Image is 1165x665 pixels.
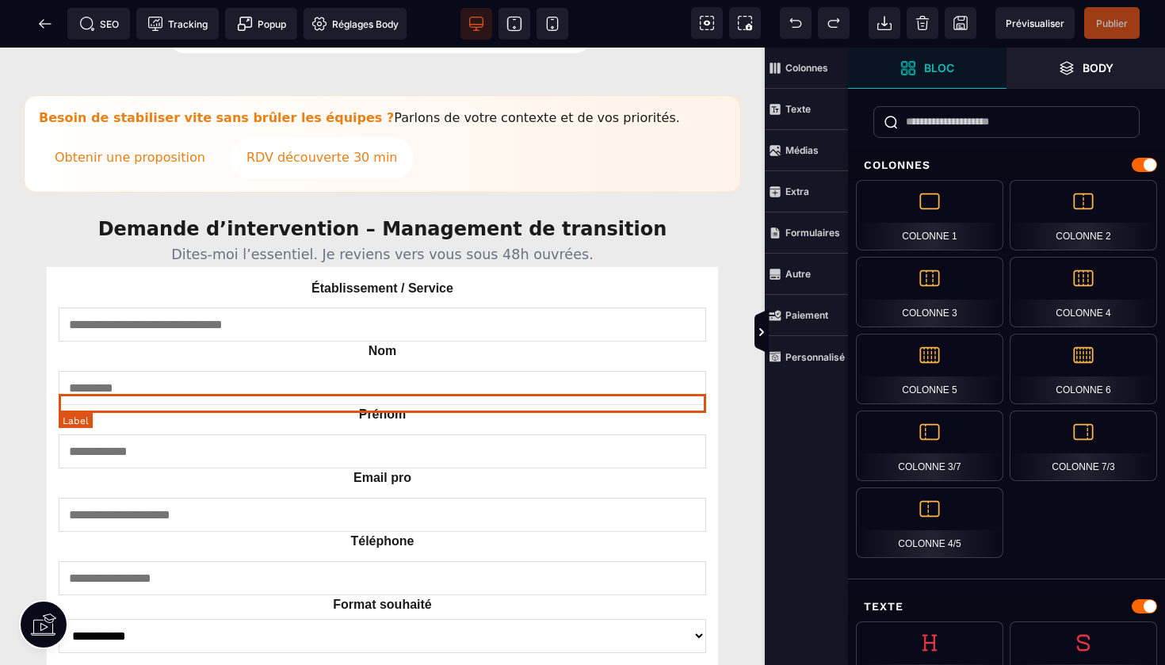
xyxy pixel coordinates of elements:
[765,48,848,89] span: Colonnes
[765,130,848,171] span: Médias
[856,487,1003,558] div: Colonne 4/5
[231,90,414,132] a: RDV découverte 30 min
[1006,17,1064,29] span: Prévisualiser
[59,294,706,314] label: Nom
[79,16,119,32] span: SEO
[765,171,848,212] span: Extra
[924,62,954,74] strong: Bloc
[498,8,530,40] span: Voir tablette
[765,89,848,130] span: Texte
[39,61,680,81] div: Parlons de votre contexte et de vos priorités.
[460,8,492,40] span: Voir bureau
[856,180,1003,250] div: Colonne 1
[1010,334,1157,404] div: Colonne 6
[765,295,848,336] span: Paiement
[780,7,812,39] span: Défaire
[59,615,706,635] label: Niveau d’urgence
[765,254,848,295] span: Autre
[818,7,850,39] span: Rétablir
[945,7,976,39] span: Enregistrer
[147,16,208,32] span: Tracking
[304,8,407,40] span: Favicon
[39,90,221,132] a: Obtenir une proposition
[785,351,845,363] strong: Personnalisé
[59,231,706,251] label: Établissement / Service
[691,7,723,39] span: Voir les composants
[856,334,1003,404] div: Colonne 5
[907,7,938,39] span: Nettoyage
[1084,7,1140,39] span: Enregistrer le contenu
[848,151,1165,180] div: Colonnes
[848,309,864,357] span: Afficher les vues
[995,7,1075,39] span: Aperçu
[1083,62,1113,74] strong: Body
[765,212,848,254] span: Formulaires
[1010,180,1157,250] div: Colonne 2
[67,8,130,40] span: Métadata SEO
[311,16,399,32] span: Réglages Body
[59,484,706,504] label: Téléphone
[136,8,219,40] span: Code de suivi
[785,62,828,74] strong: Colonnes
[848,592,1165,621] div: Texte
[59,357,706,377] label: Prénom
[848,48,1006,89] span: Ouvrir les blocs
[1010,257,1157,327] div: Colonne 4
[59,421,706,441] label: Email pro
[537,8,568,40] span: Voir mobile
[1006,48,1165,89] span: Ouvrir les calques
[785,185,809,197] strong: Extra
[39,63,394,78] strong: Besoin de stabiliser vite sans brûler les équipes ?
[1010,411,1157,481] div: Colonne 7/3
[785,268,811,280] strong: Autre
[869,7,900,39] span: Importer
[785,144,819,156] strong: Médias
[46,197,719,218] p: Dites-moi l’essentiel. Je reviens vers vous sous 48h ouvrées.
[225,8,297,40] span: Créer une alerte modale
[729,7,761,39] span: Capture d'écran
[237,16,286,32] span: Popup
[785,103,811,115] strong: Texte
[785,309,828,321] strong: Paiement
[29,8,61,40] span: Retour
[46,167,719,197] h2: Demande d’intervention – Management de transition
[1096,17,1128,29] span: Publier
[59,548,706,568] label: Format souhaité
[785,227,840,239] strong: Formulaires
[856,411,1003,481] div: Colonne 3/7
[856,257,1003,327] div: Colonne 3
[765,336,848,377] span: Personnalisé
